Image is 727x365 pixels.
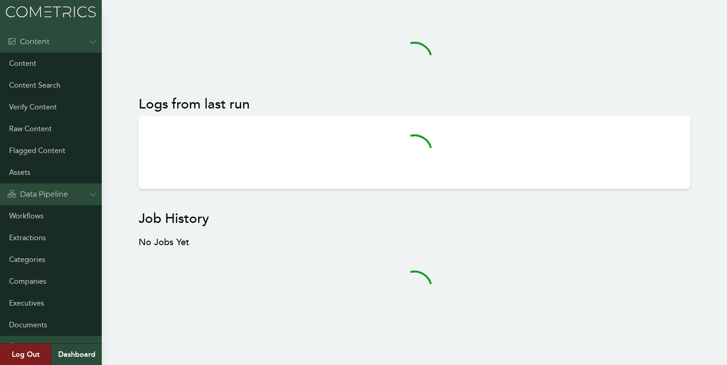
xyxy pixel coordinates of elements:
div: Data Pipeline [7,189,68,200]
svg: audio-loading [396,271,433,307]
a: Dashboard [51,344,102,365]
svg: audio-loading [396,42,433,78]
h3: No Jobs Yet [139,236,690,249]
div: Content [7,36,50,47]
svg: audio-loading [396,134,433,171]
h2: Logs from last run [139,96,690,113]
h2: Job History [139,211,690,227]
div: Admin [7,341,45,352]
